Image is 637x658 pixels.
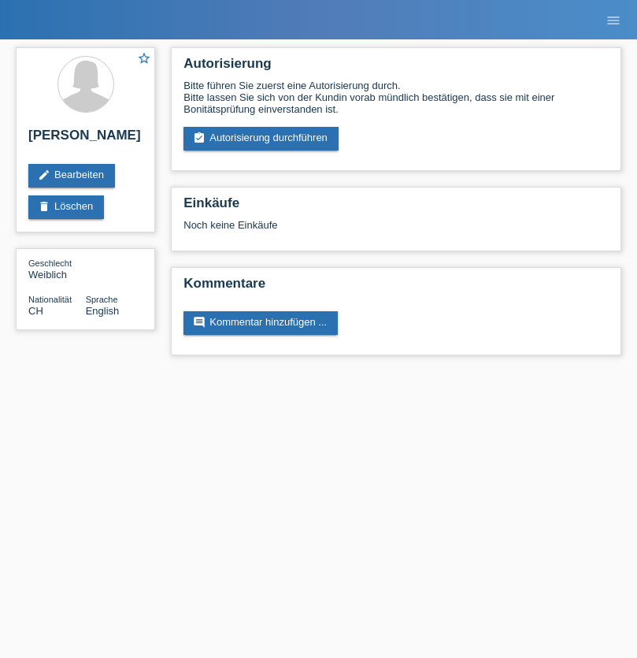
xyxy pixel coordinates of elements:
[183,127,339,151] a: assignment_turned_inAutorisierung durchführen
[183,311,338,335] a: commentKommentar hinzufügen ...
[38,200,50,213] i: delete
[193,316,206,329] i: comment
[137,51,151,68] a: star_border
[28,295,72,304] span: Nationalität
[193,132,206,144] i: assignment_turned_in
[606,13,621,28] i: menu
[86,305,120,317] span: English
[28,128,143,151] h2: [PERSON_NAME]
[598,15,629,24] a: menu
[183,195,609,219] h2: Einkäufe
[183,80,609,115] div: Bitte führen Sie zuerst eine Autorisierung durch. Bitte lassen Sie sich von der Kundin vorab münd...
[38,169,50,181] i: edit
[183,56,609,80] h2: Autorisierung
[28,305,43,317] span: Schweiz
[28,164,115,188] a: editBearbeiten
[183,219,609,243] div: Noch keine Einkäufe
[28,195,104,219] a: deleteLöschen
[137,51,151,65] i: star_border
[86,295,118,304] span: Sprache
[183,276,609,299] h2: Kommentare
[28,258,72,268] span: Geschlecht
[28,257,86,281] div: Weiblich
